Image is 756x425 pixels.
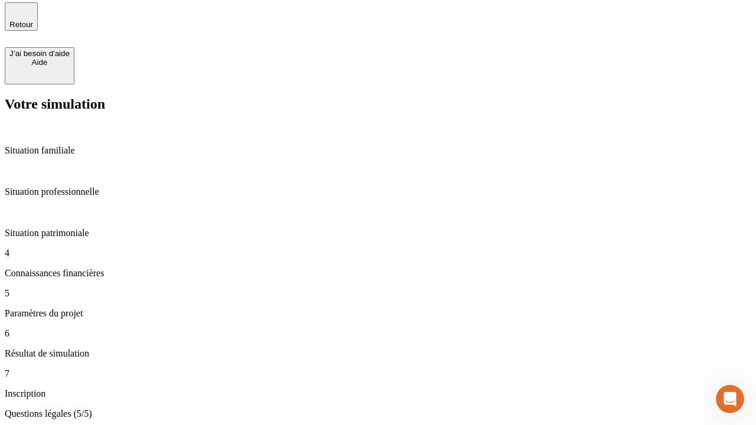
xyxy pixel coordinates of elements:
[9,58,70,67] div: Aide
[5,187,751,197] p: Situation professionnelle
[5,368,751,379] p: 7
[5,268,751,279] p: Connaissances financières
[5,288,751,299] p: 5
[5,2,38,31] button: Retour
[5,408,751,419] p: Questions légales (5/5)
[716,385,744,413] iframe: Intercom live chat
[5,96,751,112] h2: Votre simulation
[5,388,751,399] p: Inscription
[5,47,74,84] button: J’ai besoin d'aideAide
[5,308,751,319] p: Paramètres du projet
[5,228,751,238] p: Situation patrimoniale
[5,145,751,156] p: Situation familiale
[5,248,751,259] p: 4
[9,49,70,58] div: J’ai besoin d'aide
[5,328,751,339] p: 6
[9,20,33,29] span: Retour
[5,348,751,359] p: Résultat de simulation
